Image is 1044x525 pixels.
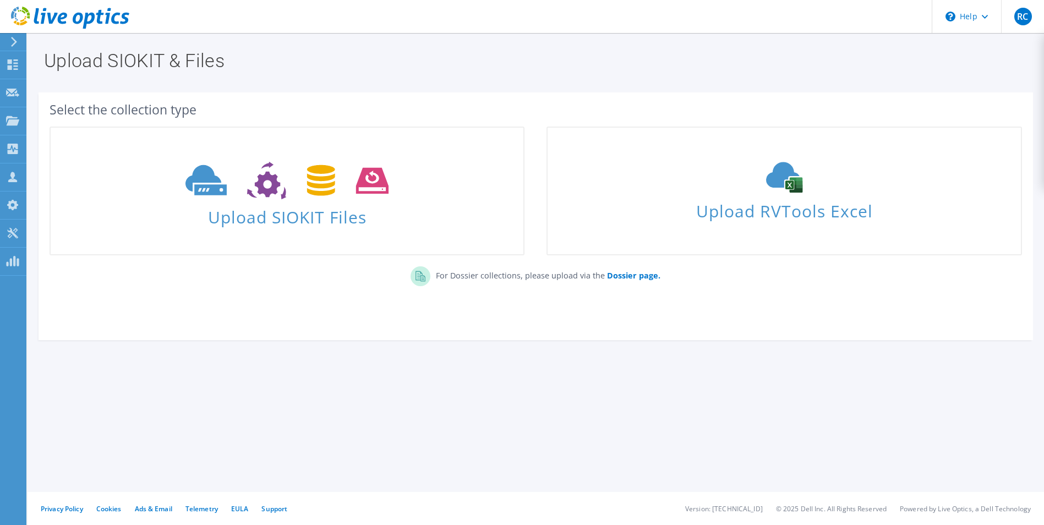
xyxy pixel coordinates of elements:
a: Privacy Policy [41,504,83,513]
b: Dossier page. [607,270,660,281]
li: © 2025 Dell Inc. All Rights Reserved [776,504,887,513]
li: Version: [TECHNICAL_ID] [685,504,763,513]
span: RC [1014,8,1032,25]
h1: Upload SIOKIT & Files [44,51,1022,70]
p: For Dossier collections, please upload via the [430,266,660,282]
a: Support [261,504,287,513]
span: Upload RVTools Excel [548,196,1020,220]
a: EULA [231,504,248,513]
a: Ads & Email [135,504,172,513]
a: Cookies [96,504,122,513]
a: Dossier page. [605,270,660,281]
li: Powered by Live Optics, a Dell Technology [900,504,1031,513]
svg: \n [945,12,955,21]
a: Telemetry [185,504,218,513]
div: Select the collection type [50,103,1022,116]
span: Upload SIOKIT Files [51,202,523,226]
a: Upload SIOKIT Files [50,127,524,255]
a: Upload RVTools Excel [546,127,1021,255]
